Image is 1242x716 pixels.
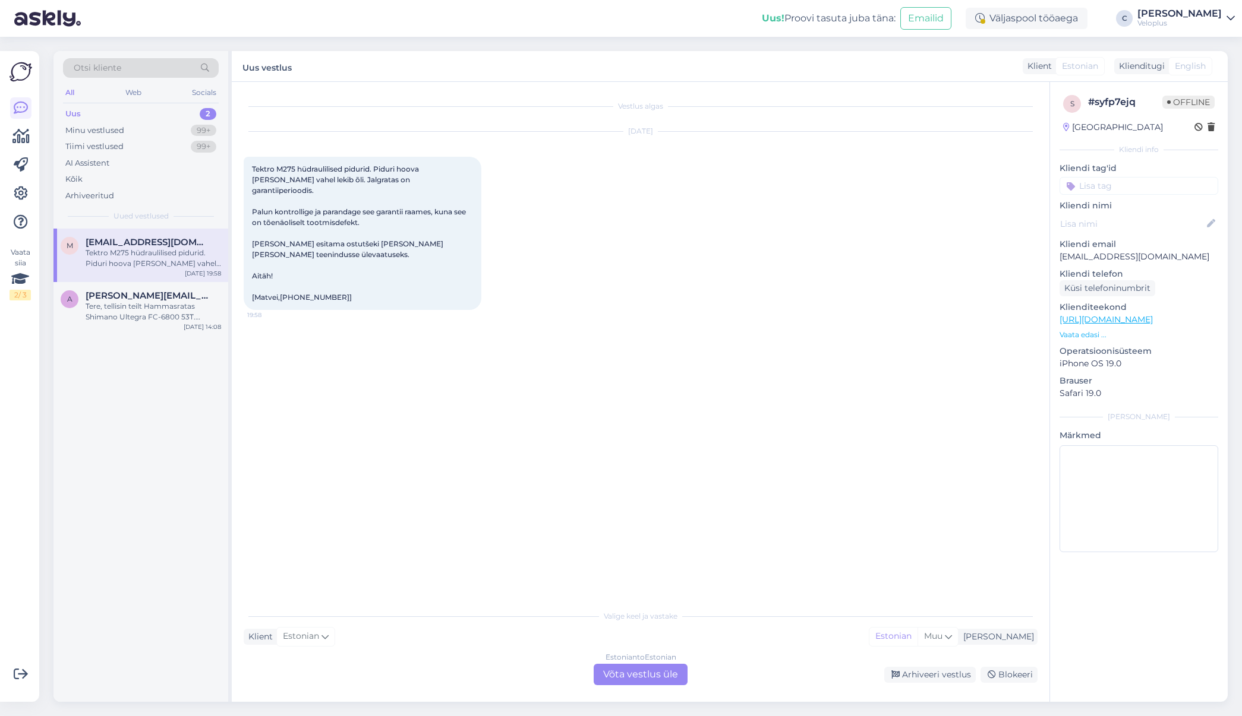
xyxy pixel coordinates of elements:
p: Operatsioonisüsteem [1060,345,1218,357]
div: Kõik [65,173,83,185]
b: Uus! [762,12,784,24]
span: English [1175,60,1206,72]
div: 99+ [191,141,216,153]
p: Brauser [1060,375,1218,387]
span: Muu [924,631,942,641]
div: Estonian to Estonian [606,652,676,663]
div: AI Assistent [65,157,109,169]
div: Tektro M275 hüdraulilised pidurid. Piduri hoova [PERSON_NAME] vahel lekib õli. Jalgratas on garan... [86,248,221,269]
div: [PERSON_NAME] [959,631,1034,643]
div: [PERSON_NAME] [1060,411,1218,422]
p: Märkmed [1060,429,1218,442]
div: [PERSON_NAME] [1137,9,1222,18]
div: Arhiveeri vestlus [884,667,976,683]
div: Web [123,85,144,100]
div: C [1116,10,1133,27]
div: Küsi telefoninumbrit [1060,280,1155,296]
span: 19:58 [247,311,292,319]
div: Socials [190,85,219,100]
div: Vestlus algas [244,101,1038,112]
span: a [67,294,72,303]
p: Vaata edasi ... [1060,330,1218,340]
span: m [67,241,73,250]
img: Askly Logo [10,61,32,83]
div: Veloplus [1137,18,1222,28]
div: Estonian [869,628,918,645]
button: Emailid [900,7,951,30]
span: matveiraw@gmail.com [86,237,209,248]
label: Uus vestlus [242,58,292,74]
p: Kliendi nimi [1060,199,1218,212]
div: [GEOGRAPHIC_DATA] [1063,121,1163,134]
div: # syfp7ejq [1088,95,1162,109]
div: [DATE] 14:08 [184,322,221,331]
span: Offline [1162,96,1215,109]
div: Tiimi vestlused [65,141,124,153]
span: Tektro M275 hüdraulilised pidurid. Piduri hoova [PERSON_NAME] vahel lekib õli. Jalgratas on garan... [252,164,468,302]
span: Uued vestlused [114,211,169,221]
div: Proovi tasuta juba täna: [762,11,896,26]
div: Minu vestlused [65,125,124,137]
div: Klient [1023,60,1052,72]
p: iPhone OS 19.0 [1060,357,1218,370]
div: All [63,85,77,100]
p: [EMAIL_ADDRESS][DOMAIN_NAME] [1060,251,1218,263]
input: Lisa tag [1060,177,1218,195]
p: Kliendi telefon [1060,268,1218,280]
div: Võta vestlus üle [594,664,688,685]
div: Klient [244,631,273,643]
span: Otsi kliente [74,62,121,74]
div: Klienditugi [1114,60,1165,72]
p: Kliendi tag'id [1060,162,1218,175]
div: Arhiveeritud [65,190,114,202]
a: [URL][DOMAIN_NAME] [1060,314,1153,325]
div: Vaata siia [10,247,31,300]
div: Kliendi info [1060,144,1218,155]
div: Väljaspool tööaega [966,8,1087,29]
div: 2 [200,108,216,120]
div: [DATE] 19:58 [185,269,221,278]
p: Safari 19.0 [1060,387,1218,400]
input: Lisa nimi [1060,217,1205,230]
div: 2 / 3 [10,290,31,300]
div: 99+ [191,125,216,137]
div: [DATE] [244,126,1038,137]
div: Uus [65,108,81,120]
span: Estonian [283,630,319,643]
div: Blokeeri [981,667,1038,683]
p: Kliendi email [1060,238,1218,251]
a: [PERSON_NAME]Veloplus [1137,9,1235,28]
span: albert.rebas.002@gmail.com [86,290,209,301]
div: Tere, tellisin teilt Hammasratas Shimano Ultegra FC-6800 53T. Rattale [PERSON_NAME] pannes avasta... [86,301,221,322]
div: Valige keel ja vastake [244,611,1038,622]
span: s [1070,99,1074,108]
p: Klienditeekond [1060,301,1218,313]
span: Estonian [1062,60,1098,72]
